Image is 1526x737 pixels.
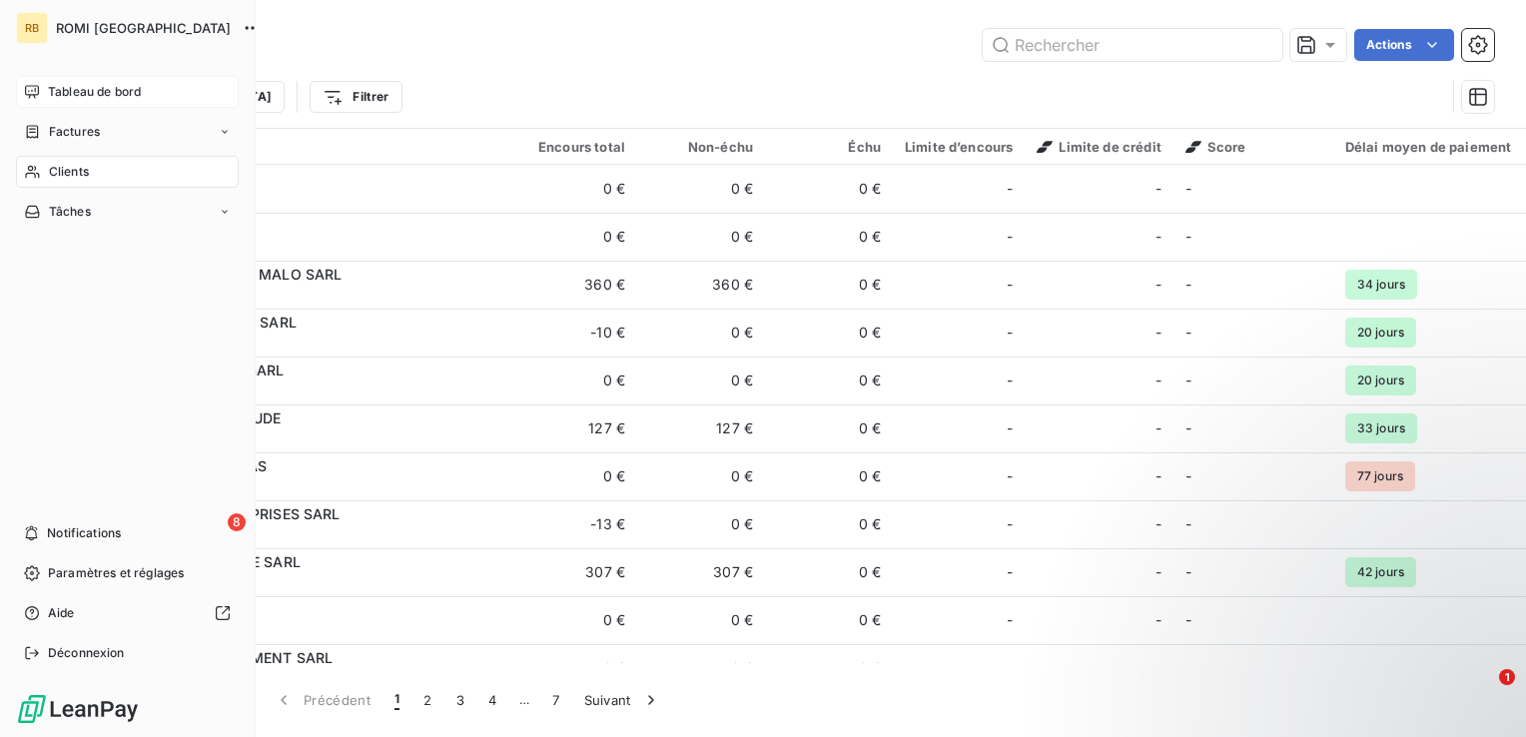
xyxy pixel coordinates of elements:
span: 1 [1499,669,1515,685]
td: 0 € [765,500,893,548]
span: - [1155,514,1161,534]
td: 0 € [637,596,765,644]
td: 0 € [637,452,765,500]
span: 20 jours [1345,318,1416,348]
span: - [1185,419,1191,436]
div: Encours total [521,139,625,155]
span: - [1185,276,1191,293]
td: 0 € [765,404,893,452]
td: 0 € [765,213,893,261]
span: - [1007,179,1013,199]
td: 0 € [509,596,637,644]
span: ROMI [GEOGRAPHIC_DATA] [56,20,231,36]
td: 0 € [765,644,893,692]
a: Clients [16,156,239,188]
td: 0 € [765,165,893,213]
span: 34 jours [1345,270,1417,300]
td: 0 € [637,357,765,404]
button: 4 [476,679,508,721]
iframe: Intercom notifications message [1127,543,1526,683]
button: Filtrer [310,81,401,113]
a: Tableau de bord [16,76,239,108]
td: -10 € [509,309,637,357]
input: Rechercher [983,29,1282,61]
td: 360 € [637,261,765,309]
span: 8 [228,513,246,531]
td: 0 € [637,309,765,357]
button: 1 [382,679,411,721]
td: 0 € [637,644,765,692]
span: Clients [49,163,89,181]
span: - [1155,323,1161,343]
span: - [1007,658,1013,678]
span: - [1185,515,1191,532]
span: - [1185,324,1191,341]
iframe: Intercom live chat [1458,669,1506,717]
button: 7 [540,679,571,721]
span: - [1007,418,1013,438]
span: - [1185,180,1191,197]
span: - [1155,179,1161,199]
span: - [1155,370,1161,390]
span: 33 jours [1345,413,1417,443]
span: C010054 [138,572,497,592]
div: Limite d’encours [905,139,1013,155]
span: Paramètres et réglages [48,564,184,582]
span: Tâches [49,203,91,221]
a: Tâches [16,196,239,228]
a: Aide [16,597,239,629]
td: -13 € [509,500,637,548]
td: 307 € [637,548,765,596]
td: 307 € [509,548,637,596]
td: 0 € [637,213,765,261]
td: 0 € [637,165,765,213]
td: 0 € [509,357,637,404]
span: - [1007,323,1013,343]
td: 0 € [509,644,637,692]
span: - [1007,466,1013,486]
td: 127 € [509,404,637,452]
td: 0 € [509,213,637,261]
a: Factures [16,116,239,148]
span: - [1185,371,1191,388]
span: 77 jours [1345,461,1415,491]
a: Paramètres et réglages [16,557,239,589]
td: 0 € [765,548,893,596]
span: Limite de crédit [1037,139,1160,155]
span: - [1155,418,1161,438]
td: 0 € [765,309,893,357]
td: 0 € [637,500,765,548]
span: 20 jours [1345,366,1416,395]
span: … [508,684,540,716]
span: - [1007,275,1013,295]
span: C309020 [138,189,497,209]
span: - [1007,514,1013,534]
div: RB [16,12,48,44]
span: 1 [394,690,399,710]
span: - [1007,370,1013,390]
span: - [1007,227,1013,247]
span: - [1185,228,1191,245]
button: Précédent [262,679,382,721]
span: C030245 [138,237,497,257]
span: - [1185,467,1191,484]
td: 0 € [765,261,893,309]
span: Factures [49,123,100,141]
span: - [1007,562,1013,582]
div: Échu [777,139,881,155]
span: Score [1185,139,1246,155]
td: 360 € [509,261,637,309]
span: Tableau de bord [48,83,141,101]
span: - [1155,466,1161,486]
button: 3 [444,679,476,721]
div: Non-échu [649,139,753,155]
td: 0 € [765,357,893,404]
span: Aide [48,604,75,622]
td: 0 € [765,596,893,644]
img: Logo LeanPay [16,693,140,725]
span: - [1155,227,1161,247]
span: C300791 [138,333,497,353]
button: Suivant [572,679,673,721]
span: C308345 [138,428,497,448]
td: 0 € [509,165,637,213]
